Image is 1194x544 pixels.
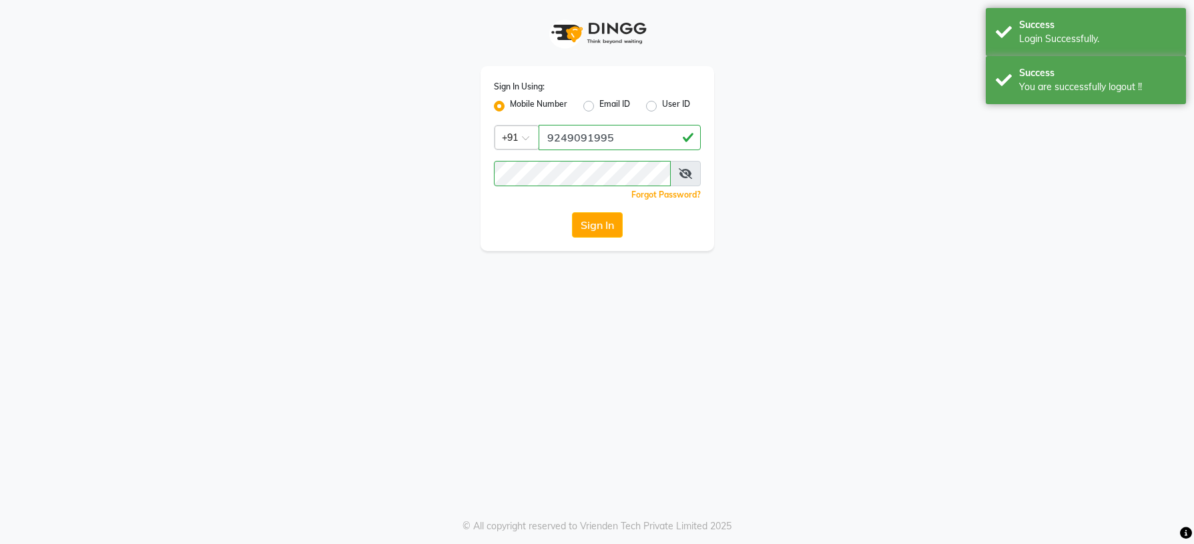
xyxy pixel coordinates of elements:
[1019,18,1176,32] div: Success
[572,212,623,238] button: Sign In
[599,98,630,114] label: Email ID
[544,13,651,53] img: logo1.svg
[510,98,567,114] label: Mobile Number
[1019,80,1176,94] div: You are successfully logout !!
[631,190,701,200] a: Forgot Password?
[494,81,545,93] label: Sign In Using:
[539,125,701,150] input: Username
[1019,32,1176,46] div: Login Successfully.
[494,161,671,186] input: Username
[662,98,690,114] label: User ID
[1019,66,1176,80] div: Success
